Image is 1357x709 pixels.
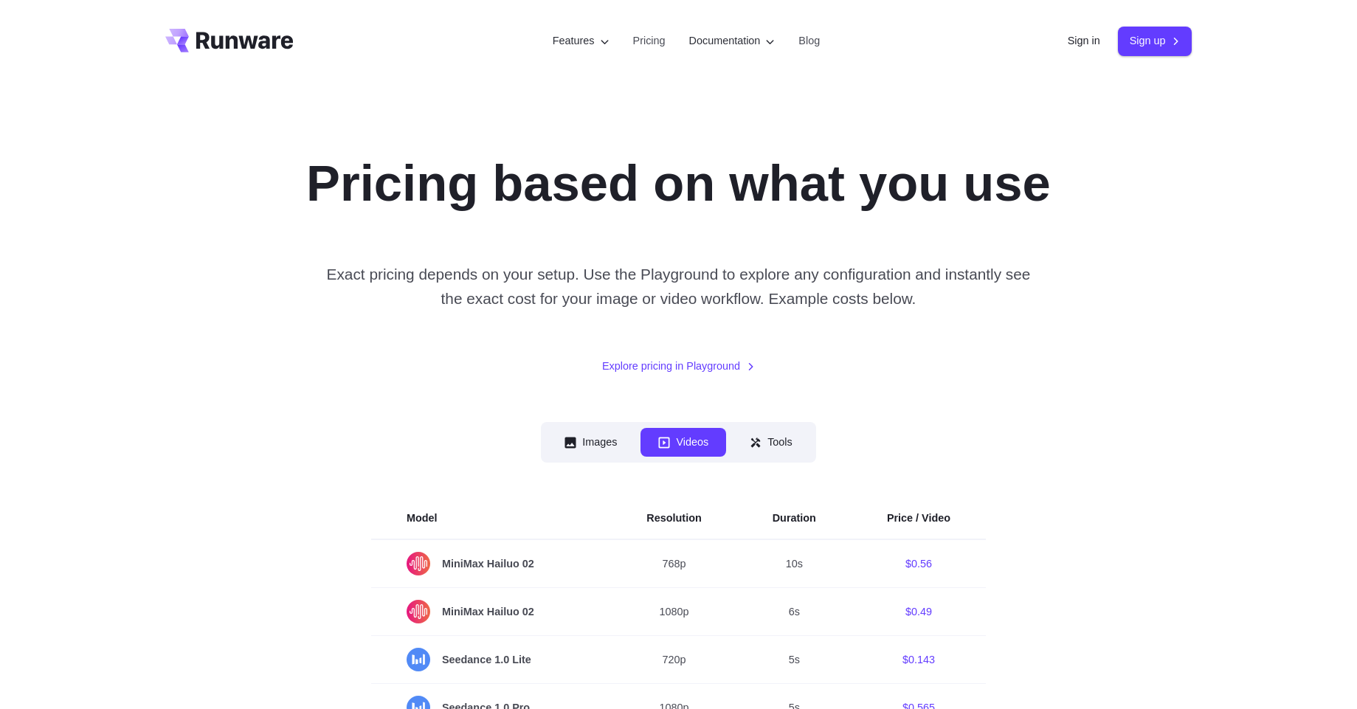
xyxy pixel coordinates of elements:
[737,636,852,684] td: 5s
[633,32,666,49] a: Pricing
[553,32,610,49] label: Features
[407,600,576,623] span: MiniMax Hailuo 02
[407,648,576,671] span: Seedance 1.0 Lite
[852,588,986,636] td: $0.49
[689,32,776,49] label: Documentation
[547,428,635,457] button: Images
[306,153,1051,215] h1: Pricing based on what you use
[611,588,736,636] td: 1080p
[1118,27,1192,55] a: Sign up
[852,498,986,539] th: Price / Video
[737,498,852,539] th: Duration
[602,358,755,375] a: Explore pricing in Playground
[737,588,852,636] td: 6s
[732,428,810,457] button: Tools
[611,636,736,684] td: 720p
[640,428,726,457] button: Videos
[737,539,852,588] td: 10s
[852,636,986,684] td: $0.143
[319,262,1037,311] p: Exact pricing depends on your setup. Use the Playground to explore any configuration and instantl...
[611,498,736,539] th: Resolution
[407,552,576,575] span: MiniMax Hailuo 02
[165,29,294,52] a: Go to /
[1068,32,1100,49] a: Sign in
[798,32,820,49] a: Blog
[371,498,611,539] th: Model
[852,539,986,588] td: $0.56
[611,539,736,588] td: 768p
